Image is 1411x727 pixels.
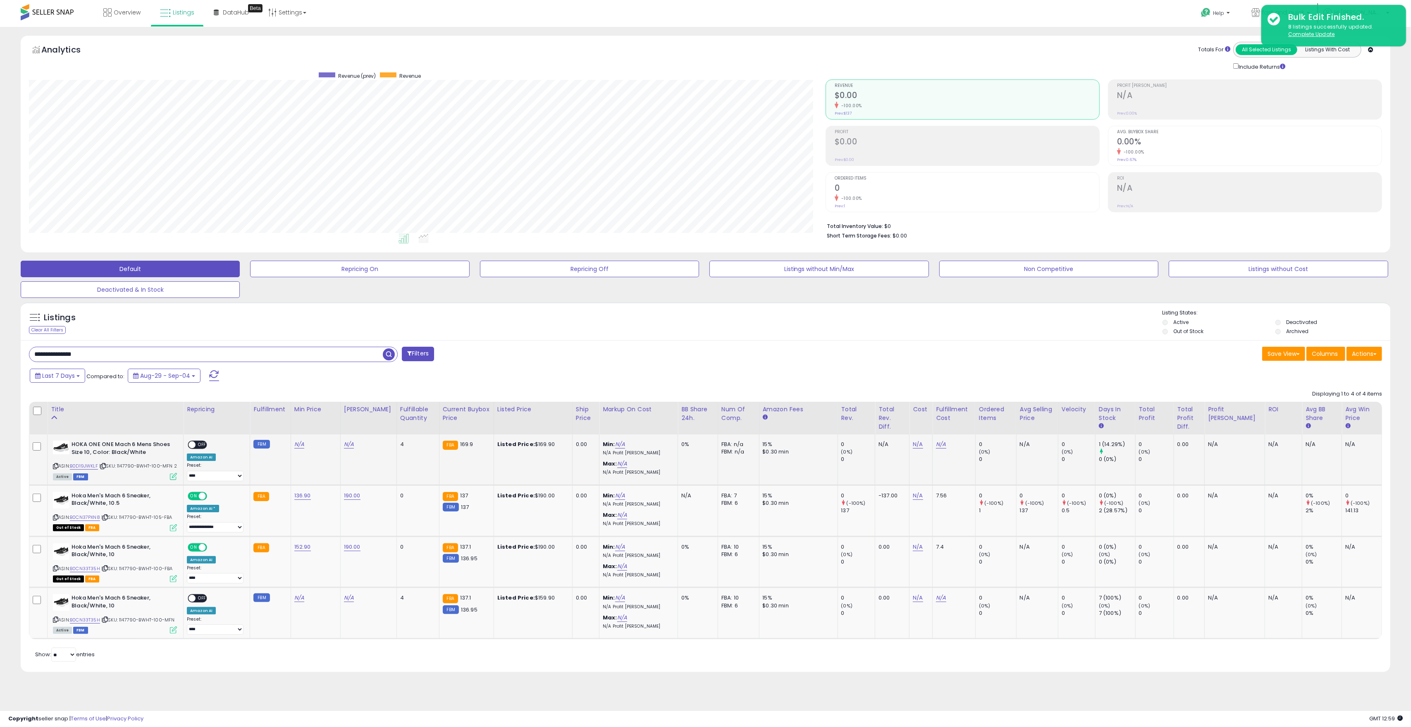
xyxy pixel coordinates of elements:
[841,543,875,551] div: 0
[140,372,190,380] span: Aug-29 - Sep-04
[841,507,875,514] div: 137
[763,441,831,448] div: 15%
[979,594,1016,602] div: 0
[841,551,853,558] small: (0%)
[443,492,458,501] small: FBA
[1099,422,1104,430] small: Days In Stock.
[1268,405,1299,414] div: ROI
[53,492,177,530] div: ASIN:
[400,441,433,448] div: 4
[253,593,270,602] small: FBM
[1139,500,1151,506] small: (0%)
[1062,405,1092,414] div: Velocity
[841,594,875,602] div: 0
[1268,543,1296,551] div: N/A
[497,405,569,414] div: Listed Price
[294,405,337,414] div: Min Price
[53,576,84,583] span: All listings that are currently out of stock and unavailable for purchase on Amazon
[827,232,891,239] b: Short Term Storage Fees:
[30,369,85,383] button: Last 7 Days
[1099,543,1135,551] div: 0 (0%)
[1139,492,1174,499] div: 0
[1117,91,1382,102] h2: N/A
[460,543,471,551] span: 137.1
[1306,551,1317,558] small: (0%)
[979,551,991,558] small: (0%)
[1099,492,1135,499] div: 0 (0%)
[936,405,972,422] div: Fulfillment Cost
[1312,390,1382,398] div: Displaying 1 to 4 of 4 items
[189,492,199,499] span: ON
[1208,492,1258,499] div: N/A
[1306,492,1342,499] div: 0%
[709,261,929,277] button: Listings without Min/Max
[1311,500,1330,506] small: (-100%)
[294,543,311,551] a: 152.90
[1262,347,1305,361] button: Save View
[1288,31,1335,38] u: Complete Update
[497,492,566,499] div: $190.00
[1306,347,1345,361] button: Columns
[1286,328,1308,335] label: Archived
[443,503,459,511] small: FBM
[187,505,219,512] div: Amazon AI *
[979,456,1016,463] div: 0
[400,492,433,499] div: 0
[1177,441,1199,448] div: 0.00
[979,441,1016,448] div: 0
[721,551,753,558] div: FBM: 6
[1198,46,1230,54] div: Totals For
[879,543,903,551] div: 0.00
[461,503,469,511] span: 137
[187,453,216,461] div: Amazon AI
[599,402,678,434] th: The percentage added to the cost of goods (COGS) that forms the calculator for Min & Max prices.
[250,261,469,277] button: Repricing On
[187,514,244,533] div: Preset:
[399,72,421,79] span: Revenue
[344,492,361,500] a: 190.00
[1062,594,1095,602] div: 0
[70,565,100,572] a: B0CN33T35H
[615,594,625,602] a: N/A
[294,440,304,449] a: N/A
[603,572,671,578] p: N/A Profit [PERSON_NAME]
[294,492,311,500] a: 136.90
[939,261,1158,277] button: Non Competitive
[21,281,240,298] button: Deactivated & In Stock
[681,543,711,551] div: 0%
[979,543,1016,551] div: 0
[615,543,625,551] a: N/A
[1201,7,1211,18] i: Get Help
[721,594,753,602] div: FBA: 10
[1117,84,1382,88] span: Profit [PERSON_NAME]
[827,221,1376,230] li: $0
[617,511,627,519] a: N/A
[1306,422,1311,430] small: Avg BB Share.
[53,594,69,611] img: 31IvG6JaPrL._SL40_.jpg
[189,544,199,551] span: ON
[1020,441,1052,448] div: N/A
[835,176,1099,181] span: Ordered Items
[443,441,458,450] small: FBA
[721,499,753,507] div: FBM: 6
[763,499,831,507] div: $0.30 min
[1306,543,1342,551] div: 0%
[480,261,699,277] button: Repricing Off
[603,511,617,519] b: Max:
[497,441,566,448] div: $169.90
[1121,149,1144,155] small: -100.00%
[42,372,75,380] span: Last 7 Days
[443,554,459,563] small: FBM
[763,543,831,551] div: 15%
[294,594,304,602] a: N/A
[1208,405,1261,422] div: Profit [PERSON_NAME]
[72,594,172,612] b: Hoka Men's Mach 6 Sneaker, Black/White, 10
[187,565,244,584] div: Preset:
[835,137,1099,148] h2: $0.00
[1025,500,1044,506] small: (-100%)
[253,440,270,449] small: FBM
[1062,492,1095,499] div: 0
[443,594,458,603] small: FBA
[460,594,471,602] span: 137.1
[1306,558,1342,566] div: 0%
